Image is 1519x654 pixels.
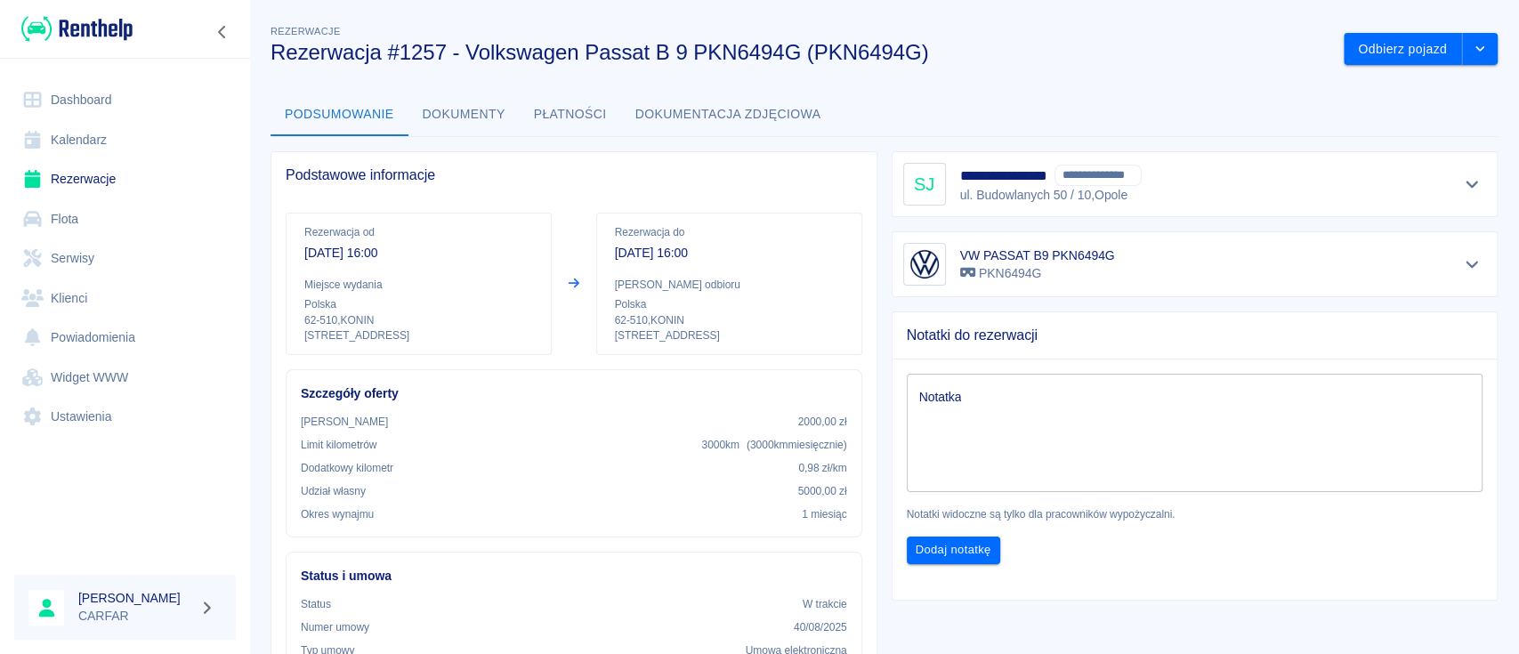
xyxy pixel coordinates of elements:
[14,80,236,120] a: Dashboard
[621,93,836,136] button: Dokumentacja zdjęciowa
[271,40,1329,65] h3: Rezerwacja #1257 - Volkswagen Passat B 9 PKN6494G (PKN6494G)
[615,296,844,312] p: Polska
[301,437,376,453] p: Limit kilometrów
[301,384,847,403] h6: Szczegóły oferty
[78,607,192,626] p: CARFAR
[271,93,408,136] button: Podsumowanie
[907,506,1483,522] p: Notatki widoczne są tylko dla pracowników wypożyczalni.
[301,506,374,522] p: Okres wynajmu
[14,120,236,160] a: Kalendarz
[14,358,236,398] a: Widget WWW
[798,460,846,476] p: 0,98 zł /km
[21,14,133,44] img: Renthelp logo
[701,437,846,453] p: 3000 km
[960,264,1115,283] p: PKN6494G
[798,414,847,430] p: 2000,00 zł
[907,327,1483,344] span: Notatki do rezerwacji
[903,163,946,206] div: SJ
[1458,172,1487,197] button: Pokaż szczegóły
[615,312,844,328] p: 62-510 , KONIN
[304,224,533,240] p: Rezerwacja od
[304,312,533,328] p: 62-510 , KONIN
[14,397,236,437] a: Ustawienia
[304,244,533,262] p: [DATE] 16:00
[14,238,236,279] a: Serwisy
[271,26,340,36] span: Rezerwacje
[907,537,1000,564] button: Dodaj notatkę
[615,224,844,240] p: Rezerwacja do
[615,244,844,262] p: [DATE] 16:00
[78,589,192,607] h6: [PERSON_NAME]
[304,328,533,343] p: [STREET_ADDRESS]
[301,414,388,430] p: [PERSON_NAME]
[304,277,533,293] p: Miejsce wydania
[14,199,236,239] a: Flota
[1462,33,1498,66] button: drop-down
[803,596,847,612] p: W trakcie
[1344,33,1462,66] button: Odbierz pojazd
[301,596,331,612] p: Status
[747,439,847,451] span: ( 3000 km miesięcznie )
[615,328,844,343] p: [STREET_ADDRESS]
[304,296,533,312] p: Polska
[794,619,847,635] p: 40/08/2025
[14,318,236,358] a: Powiadomienia
[1458,252,1487,277] button: Pokaż szczegóły
[960,186,1191,205] p: ul. Budowlanych 50 / 10 , Opole
[408,93,520,136] button: Dokumenty
[301,460,393,476] p: Dodatkowy kilometr
[615,277,844,293] p: [PERSON_NAME] odbioru
[301,483,366,499] p: Udział własny
[798,483,847,499] p: 5000,00 zł
[286,166,862,184] span: Podstawowe informacje
[960,246,1115,264] h6: VW PASSAT B9 PKN6494G
[14,159,236,199] a: Rezerwacje
[209,20,236,44] button: Zwiń nawigację
[301,619,369,635] p: Numer umowy
[14,279,236,319] a: Klienci
[520,93,621,136] button: Płatności
[14,14,133,44] a: Renthelp logo
[301,567,847,585] h6: Status i umowa
[802,506,846,522] p: 1 miesiąc
[907,246,942,282] img: Image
